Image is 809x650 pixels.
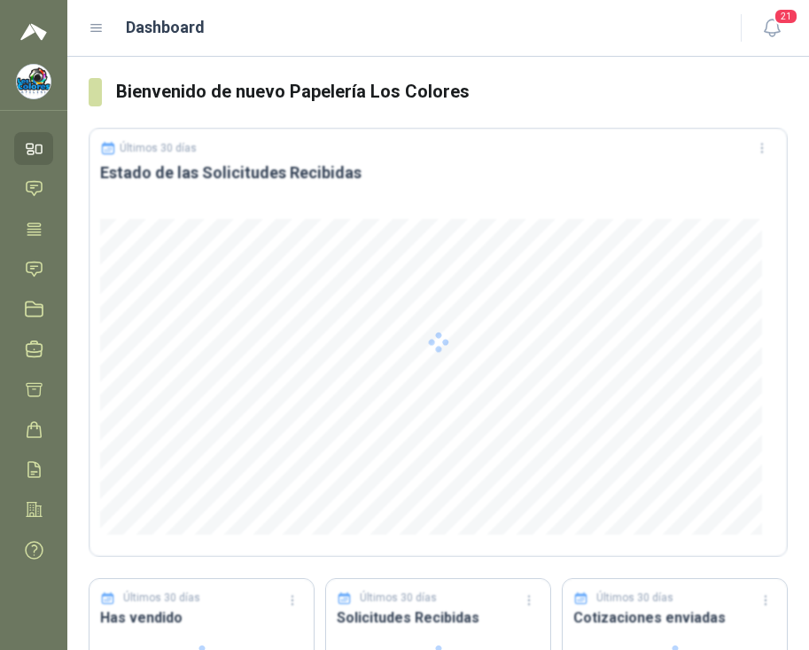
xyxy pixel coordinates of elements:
[17,65,51,98] img: Company Logo
[756,12,788,44] button: 21
[126,15,205,40] h1: Dashboard
[116,78,788,106] h3: Bienvenido de nuevo Papelería Los Colores
[774,8,798,25] span: 21
[20,21,47,43] img: Logo peakr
